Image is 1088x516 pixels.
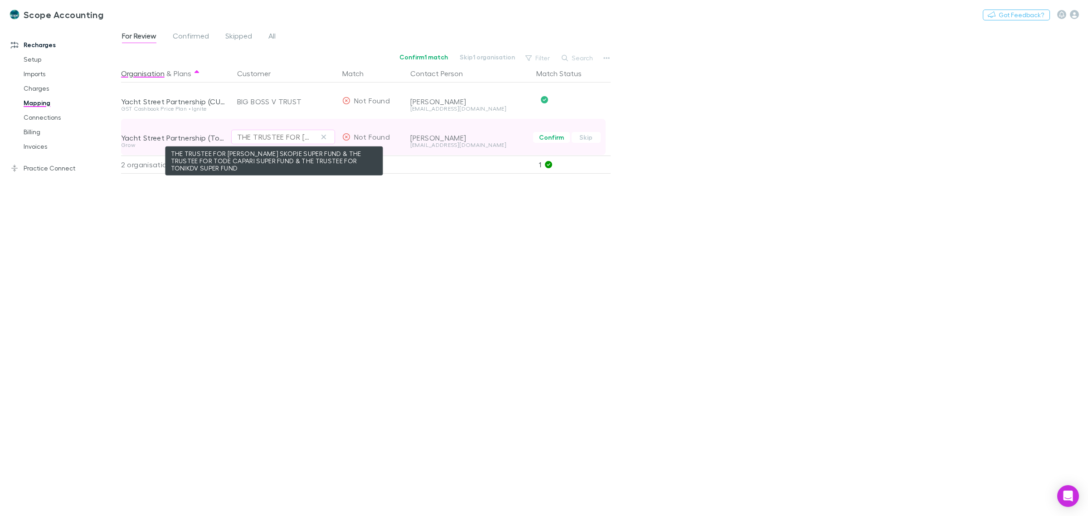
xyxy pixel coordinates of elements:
[15,139,128,154] a: Invoices
[121,97,226,106] div: Yacht Street Partnership (CURRENT)
[15,81,128,96] a: Charges
[237,131,311,142] div: THE TRUSTEE FOR [PERSON_NAME] SKOPJE SUPER FUND & THE TRUSTEE FOR TODE CAPARI SUPER FUND & THE TR...
[24,9,103,20] h3: Scope Accounting
[9,9,20,20] img: Scope Accounting's Logo
[983,10,1050,20] button: Got Feedback?
[121,142,226,148] div: Grow
[354,96,390,105] span: Not Found
[15,110,128,125] a: Connections
[121,106,226,112] div: GST Cashbook Price Plan • Ignite
[121,64,226,83] div: &
[174,64,191,83] button: Plans
[1057,485,1079,507] div: Open Intercom Messenger
[4,4,109,25] a: Scope Accounting
[15,52,128,67] a: Setup
[533,132,570,143] button: Confirm
[541,96,548,103] svg: Confirmed
[393,52,454,63] button: Confirm1 match
[15,125,128,139] a: Billing
[15,67,128,81] a: Imports
[410,133,529,142] div: [PERSON_NAME]
[572,132,601,143] button: Skip
[121,64,165,83] button: Organisation
[342,64,374,83] button: Match
[121,133,226,142] div: Yacht Street Partnership (TonikDV Skopje & Capari)
[173,31,209,43] span: Confirmed
[410,64,474,83] button: Contact Person
[237,64,282,83] button: Customer
[2,161,128,175] a: Practice Connect
[15,96,128,110] a: Mapping
[539,156,611,173] p: 1
[410,97,529,106] div: [PERSON_NAME]
[354,132,390,141] span: Not Found
[237,83,335,120] div: BIG BOSS V TRUST
[268,31,276,43] span: All
[121,156,230,174] div: 2 organisations
[230,156,339,174] div: 2 customers
[122,31,156,43] span: For Review
[2,38,128,52] a: Recharges
[454,52,521,63] button: Skip1 organisation
[225,31,252,43] span: Skipped
[521,53,555,63] button: Filter
[536,64,593,83] button: Match Status
[410,142,529,148] div: [EMAIL_ADDRESS][DOMAIN_NAME]
[557,53,598,63] button: Search
[410,106,529,112] div: [EMAIL_ADDRESS][DOMAIN_NAME]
